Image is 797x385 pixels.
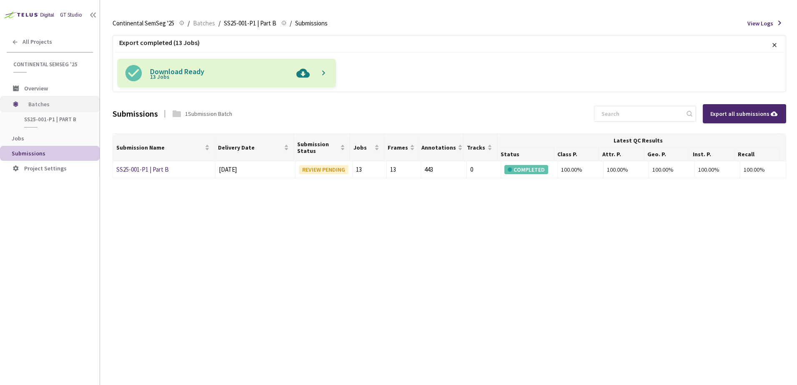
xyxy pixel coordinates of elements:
[698,165,737,174] div: 100.00%
[24,85,48,92] span: Overview
[113,108,158,120] div: Submissions
[710,109,779,118] div: Export all submissions
[596,106,685,121] input: Search
[12,135,24,142] span: Jobs
[554,147,599,161] th: Class P.
[424,165,463,175] div: 443
[188,18,190,28] li: /
[356,165,383,175] div: 13
[113,134,215,161] th: Submission Name
[292,59,314,87] img: Pgo8IURPQ1RZUEUgc3ZnIFBVQkxJQyAiLS8vVzNDLy9EVEQgU1ZHIDEuMS8vRU4iICJodHRwOi8vd3d3LnczLm9yZy9HcmFwa...
[294,134,351,161] th: Submission Status
[290,18,292,28] li: /
[599,147,644,161] th: Attr. P.
[185,110,232,118] div: 1 Submission Batch
[607,165,645,174] div: 100.00%
[421,144,456,151] span: Annotations
[24,165,67,172] span: Project Settings
[116,165,169,173] a: SS25-001-P1 | Part B
[191,18,217,27] a: Batches
[299,165,348,174] div: REVIEW PENDING
[504,165,548,174] div: COMPLETED
[219,165,292,175] div: [DATE]
[28,96,85,112] span: Batches
[218,18,221,28] li: /
[467,144,486,151] span: Tracks
[116,144,203,151] span: Submission Name
[24,116,86,123] span: SS25-001-P1 | Part B
[497,134,780,147] th: Latest QC Results
[644,147,689,161] th: Geo. P.
[418,134,463,161] th: Annotations
[689,147,734,161] th: Inst. P.
[150,73,169,92] span: 13 Jobs
[113,18,174,28] span: Continental SemSeg '25
[747,19,773,27] span: View Logs
[295,18,328,28] span: Submissions
[497,147,554,161] th: Status
[117,59,150,87] img: svg+xml;base64,PHN2ZyB3aWR0aD0iMjQiIGhlaWdodD0iMjQiIHZpZXdCb3g9IjAgMCAyNCAyNCIgZmlsbD0ibm9uZSIgeG...
[218,144,282,151] span: Delivery Date
[115,38,200,47] p: Export completed (13 Jobs)
[464,134,497,161] th: Tracks
[353,144,372,151] span: Jobs
[772,38,777,52] p: ×
[384,134,418,161] th: Frames
[193,18,215,28] span: Batches
[652,165,691,174] div: 100.00%
[388,144,408,151] span: Frames
[470,165,497,175] div: 0
[390,165,417,175] div: 13
[150,66,292,81] p: Download Ready
[23,38,52,45] span: All Projects
[224,18,276,28] span: SS25-001-P1 | Part B
[297,141,339,154] span: Submission Status
[561,165,599,174] div: 100.00%
[350,134,384,161] th: Jobs
[60,11,82,19] div: GT Studio
[734,147,780,161] th: Recall
[12,150,45,157] span: Submissions
[744,165,782,174] div: 100.00%
[215,134,294,161] th: Delivery Date
[13,61,88,68] span: Continental SemSeg '25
